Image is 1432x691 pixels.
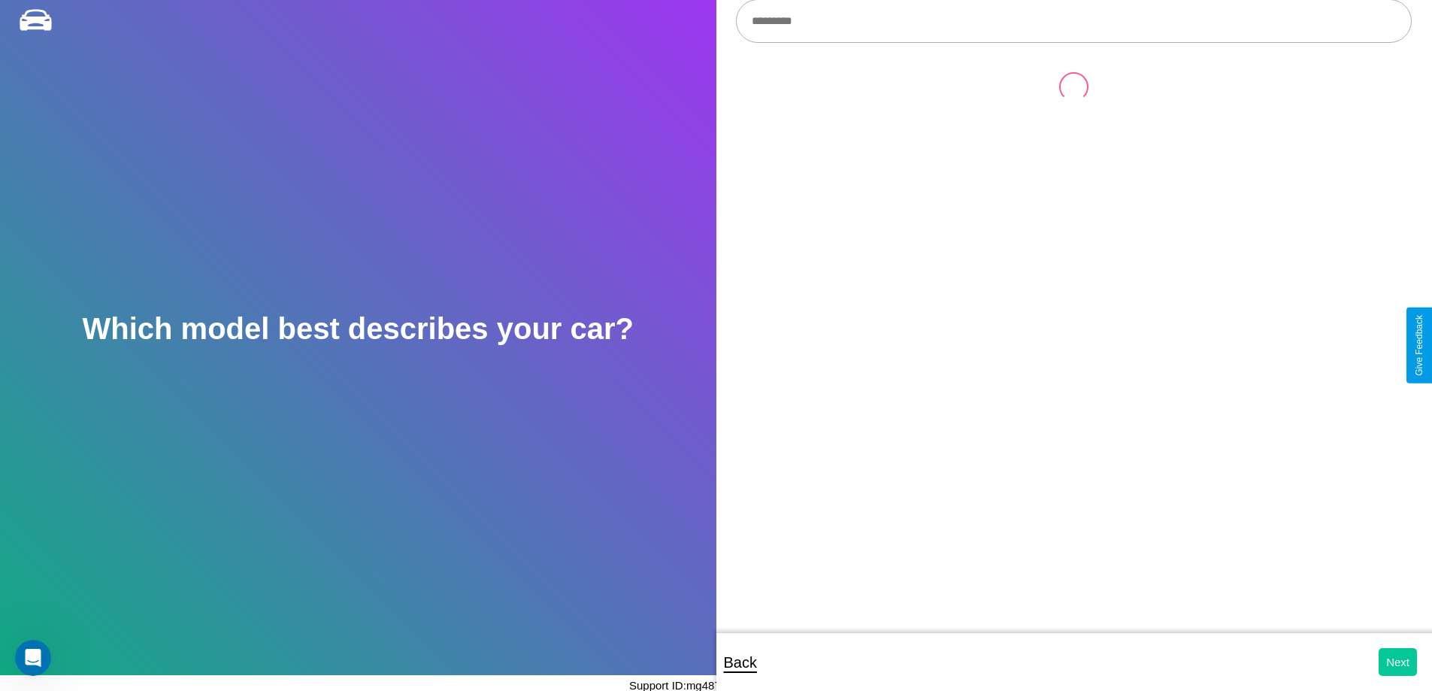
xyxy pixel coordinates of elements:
[82,312,634,346] h2: Which model best describes your car?
[1414,315,1424,376] div: Give Feedback
[15,640,51,676] iframe: Intercom live chat
[1379,648,1417,676] button: Next
[724,649,757,676] p: Back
